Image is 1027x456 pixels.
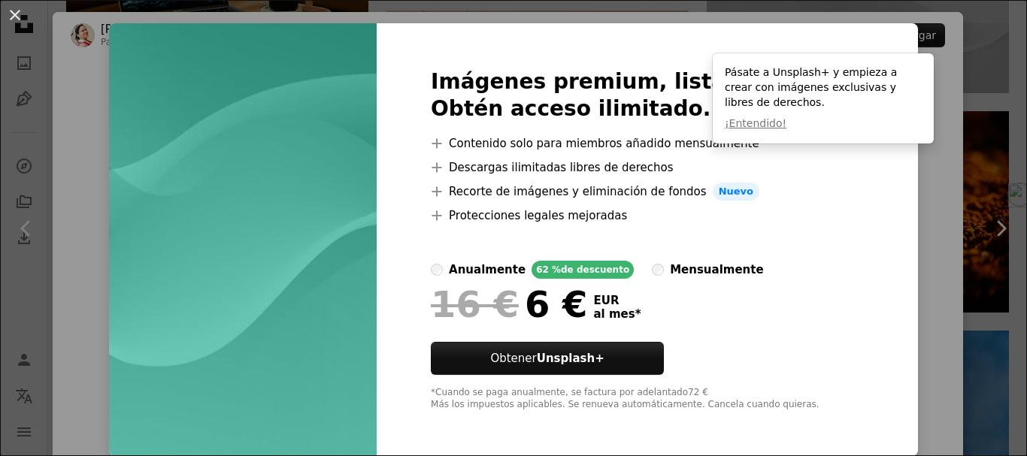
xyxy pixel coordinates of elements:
[431,134,864,153] li: Contenido solo para miembros añadido mensualmente
[431,183,864,201] li: Recorte de imágenes y eliminación de fondos
[652,264,664,276] input: mensualmente
[593,307,641,321] span: al mes *
[431,264,443,276] input: anualmente62 %de descuento
[431,159,864,177] li: Descargas ilimitadas libres de derechos
[449,261,526,279] div: anualmente
[593,294,641,307] span: EUR
[713,183,759,201] span: Nuevo
[109,23,377,456] img: premium_photo-1701590725824-3d0482721544
[431,285,519,324] span: 16 €
[431,285,587,324] div: 6 €
[431,387,864,411] div: *Cuando se paga anualmente, se factura por adelantado 72 € Más los impuestos aplicables. Se renue...
[725,116,786,131] button: ¡Entendido!
[670,261,763,279] div: mensualmente
[431,342,664,375] button: ObtenerUnsplash+
[713,53,934,143] div: Pásate a Unsplash+ y empieza a crear con imágenes exclusivas y libres de derechos.
[532,261,634,279] div: 62 % de descuento
[537,352,604,365] strong: Unsplash+
[431,207,864,225] li: Protecciones legales mejoradas
[431,68,864,122] h2: Imágenes premium, listas para usar. Obtén acceso ilimitado.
